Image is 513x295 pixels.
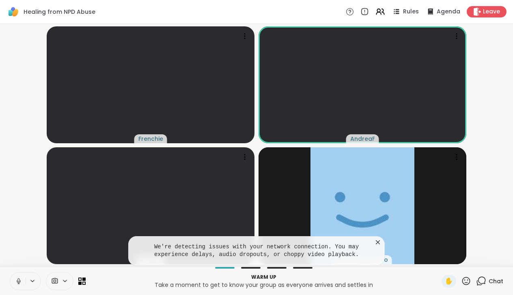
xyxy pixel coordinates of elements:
[483,8,500,16] span: Leave
[24,8,95,16] span: Healing from NPD Abuse
[437,8,460,16] span: Agenda
[310,147,414,264] img: demosbydamico
[350,135,375,143] span: AndreaF
[489,277,503,285] span: Chat
[6,5,20,19] img: ShareWell Logomark
[91,281,437,289] p: Take a moment to get to know your group as everyone arrives and settles in
[138,135,163,143] span: Frenchie
[403,8,419,16] span: Rules
[138,243,375,259] pre: We're detecting issues with your network connection. You may experience delays, audio dropouts, o...
[445,276,453,286] span: ✋
[91,273,437,281] p: Warm up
